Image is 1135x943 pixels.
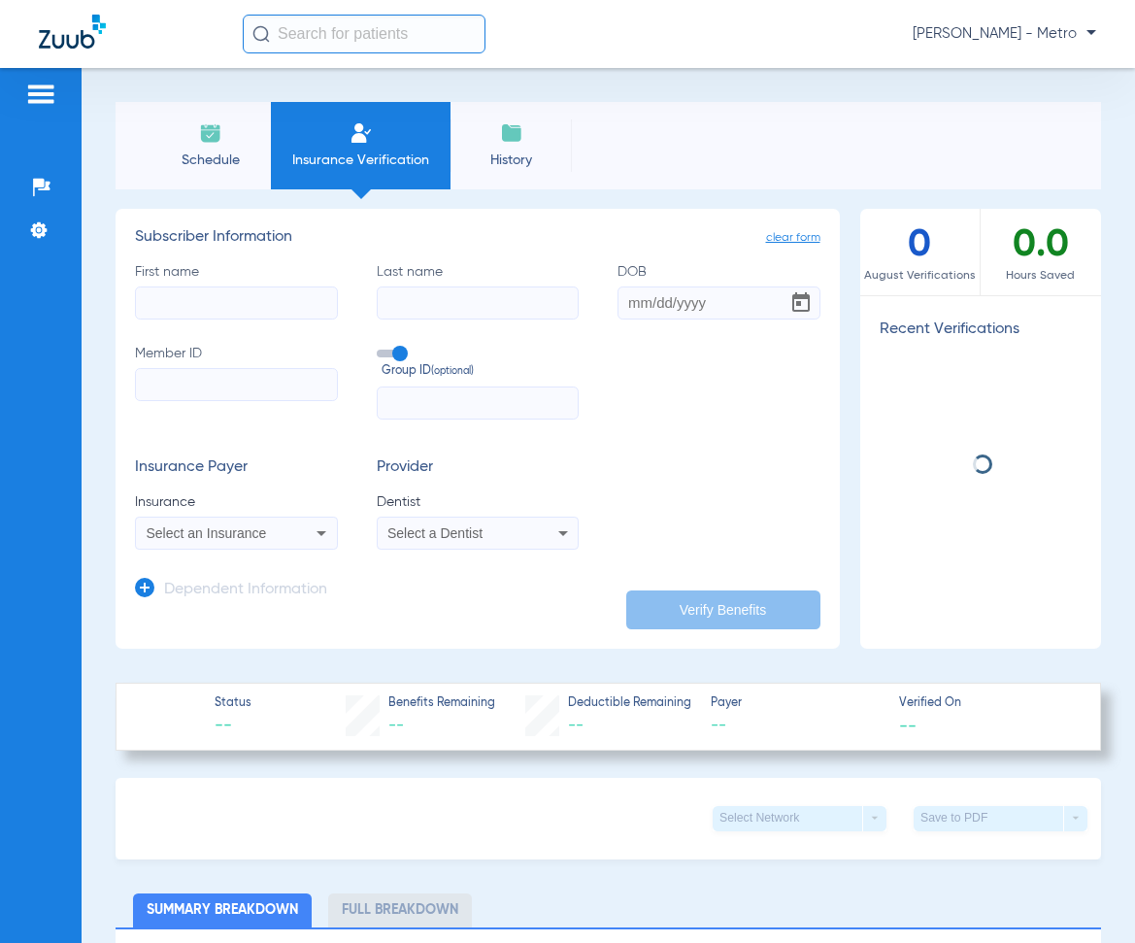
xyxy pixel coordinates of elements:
span: Select an Insurance [147,525,267,541]
span: Benefits Remaining [388,695,495,713]
div: 0 [860,209,981,295]
img: Manual Insurance Verification [350,121,373,145]
h3: Provider [377,458,580,478]
div: 0.0 [981,209,1101,295]
h3: Subscriber Information [135,228,820,248]
input: Member ID [135,368,338,401]
span: -- [899,715,917,735]
img: hamburger-icon [25,83,56,106]
img: Schedule [199,121,222,145]
small: (optional) [431,363,474,381]
input: DOBOpen calendar [618,286,820,320]
span: Deductible Remaining [568,695,691,713]
span: Verified On [899,695,1070,713]
span: Insurance Verification [285,151,436,170]
input: Last name [377,286,580,320]
h3: Recent Verifications [860,320,1102,340]
input: First name [135,286,338,320]
li: Full Breakdown [328,893,472,927]
label: DOB [618,262,820,320]
span: Payer [711,695,882,713]
span: August Verifications [860,266,980,286]
span: Insurance [135,492,338,512]
span: clear form [766,228,820,248]
span: History [465,151,557,170]
input: Search for patients [243,15,485,53]
label: Member ID [135,344,338,420]
label: First name [135,262,338,320]
span: Select a Dentist [387,525,483,541]
span: Group ID [382,363,580,381]
button: Open calendar [782,284,820,322]
img: History [500,121,523,145]
img: Zuub Logo [39,15,106,49]
h3: Dependent Information [164,581,327,600]
span: Schedule [164,151,256,170]
label: Last name [377,262,580,320]
span: -- [711,714,882,738]
button: Verify Benefits [626,590,820,629]
span: Status [215,695,251,713]
li: Summary Breakdown [133,893,312,927]
h3: Insurance Payer [135,458,338,478]
img: Search Icon [252,25,270,43]
span: -- [215,714,251,738]
span: -- [568,718,584,733]
span: Hours Saved [981,266,1101,286]
span: [PERSON_NAME] - Metro [913,24,1096,44]
span: Dentist [377,492,580,512]
span: -- [388,718,404,733]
